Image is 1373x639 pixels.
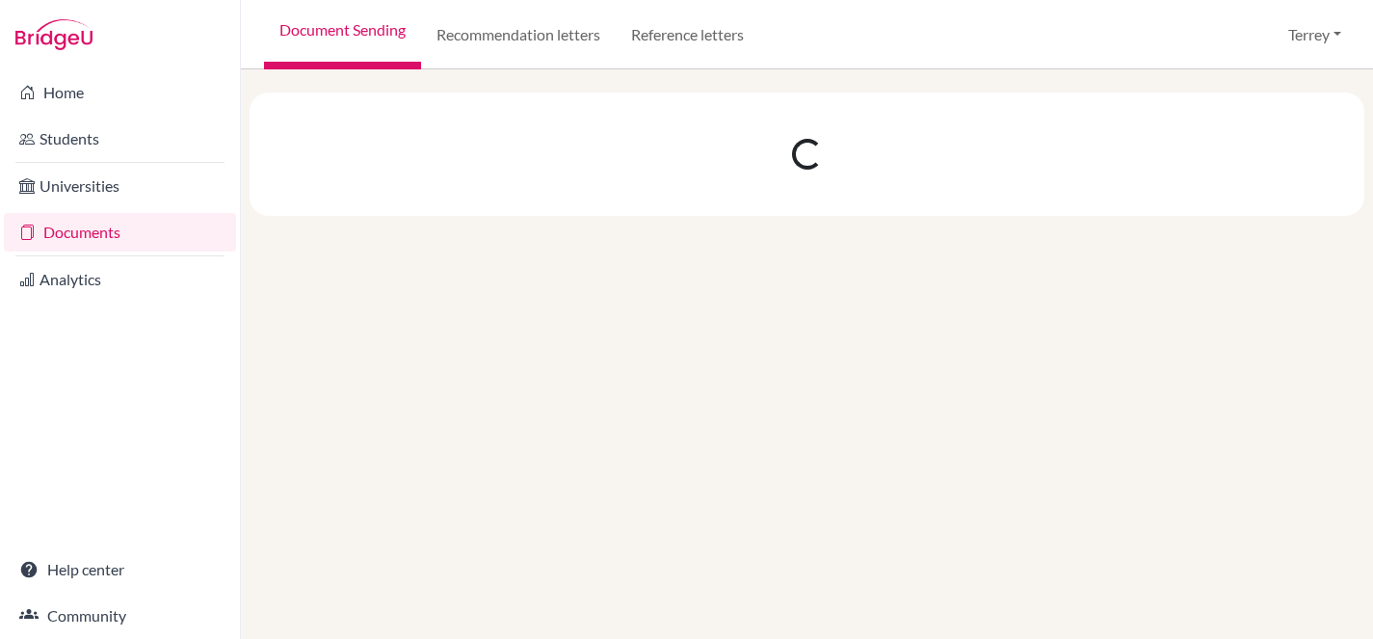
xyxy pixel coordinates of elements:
[4,550,236,589] a: Help center
[4,167,236,205] a: Universities
[4,73,236,112] a: Home
[4,120,236,158] a: Students
[4,213,236,252] a: Documents
[1280,16,1350,53] button: Terrey
[15,19,92,50] img: Bridge-U
[4,260,236,299] a: Analytics
[4,597,236,635] a: Community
